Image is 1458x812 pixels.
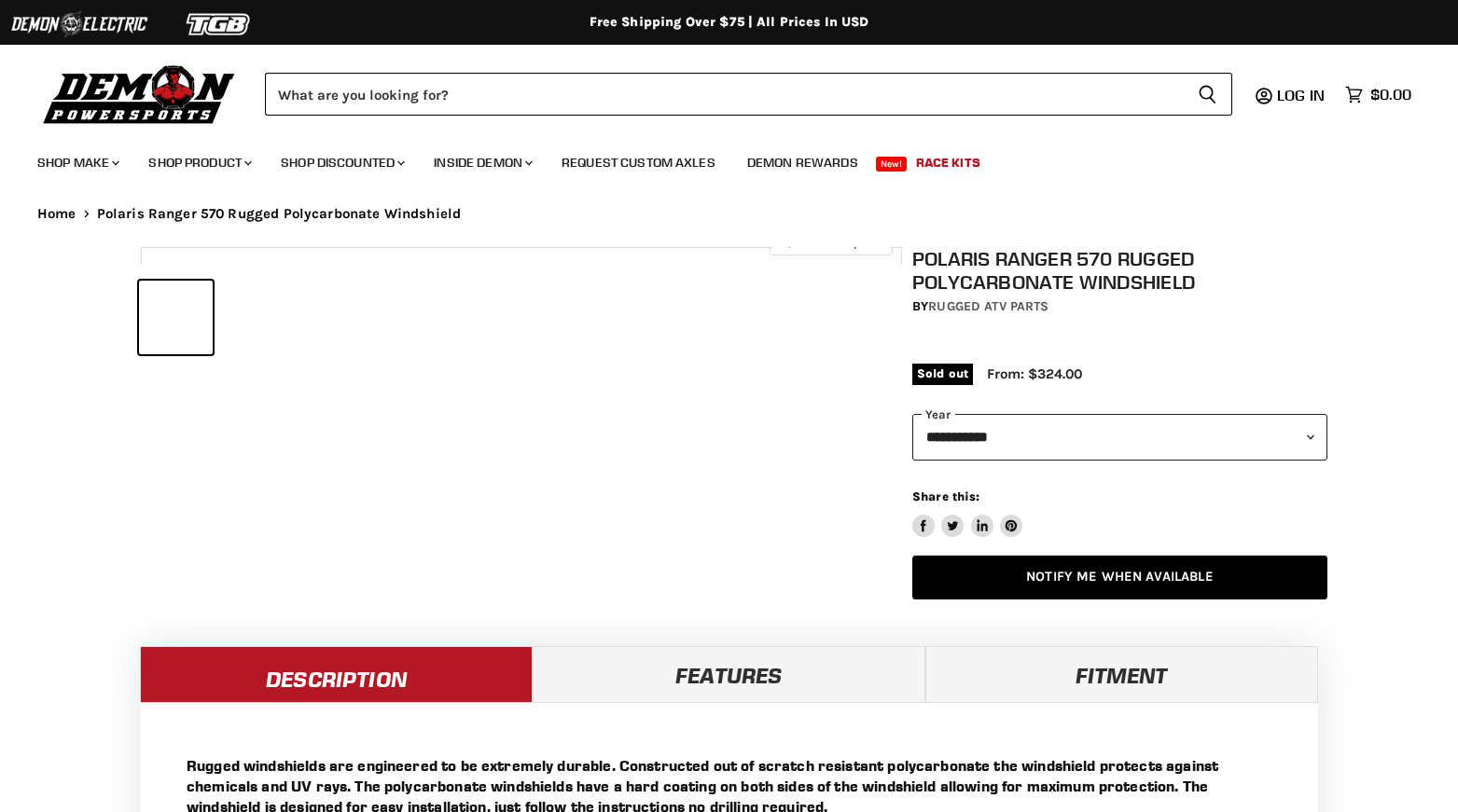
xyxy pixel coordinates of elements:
[912,556,1327,599] a: Notify Me When Available
[912,364,973,384] span: Sold out
[987,365,1082,382] span: From: $324.00
[928,298,1048,314] a: Rugged ATV Parts
[9,7,149,42] img: Demon Electric Logo 2
[134,144,263,182] a: Shop Product
[533,646,925,702] a: Features
[912,489,1023,538] aside: Share this:
[779,235,882,249] span: Click to expand
[97,206,462,222] span: Polaris Ranger 570 Rugged Polycarbonate Windshield
[733,144,872,182] a: Demon Rewards
[912,414,1327,460] select: year
[265,73,1232,116] form: Product
[1277,86,1325,104] span: Log in
[149,7,289,42] img: TGB Logo 2
[420,144,544,182] a: Inside Demon
[140,646,533,702] a: Description
[1183,73,1232,116] button: Search
[265,73,1183,116] input: Search
[548,144,729,182] a: Request Custom Axles
[267,144,416,182] a: Shop Discounted
[902,144,994,182] a: Race Kits
[912,489,979,503] span: Share this:
[876,157,908,172] span: New!
[912,296,1327,317] div: by
[37,61,242,127] img: Demon Powersports
[37,206,76,222] a: Home
[925,646,1318,702] a: Fitment
[1269,87,1336,103] a: Log in
[1336,81,1421,108] a: $0.00
[23,136,1407,182] ul: Main menu
[912,247,1327,294] h1: Polaris Ranger 570 Rugged Polycarbonate Windshield
[139,281,213,354] button: IMAGE thumbnail
[23,144,131,182] a: Shop Make
[1370,86,1411,103] span: $0.00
